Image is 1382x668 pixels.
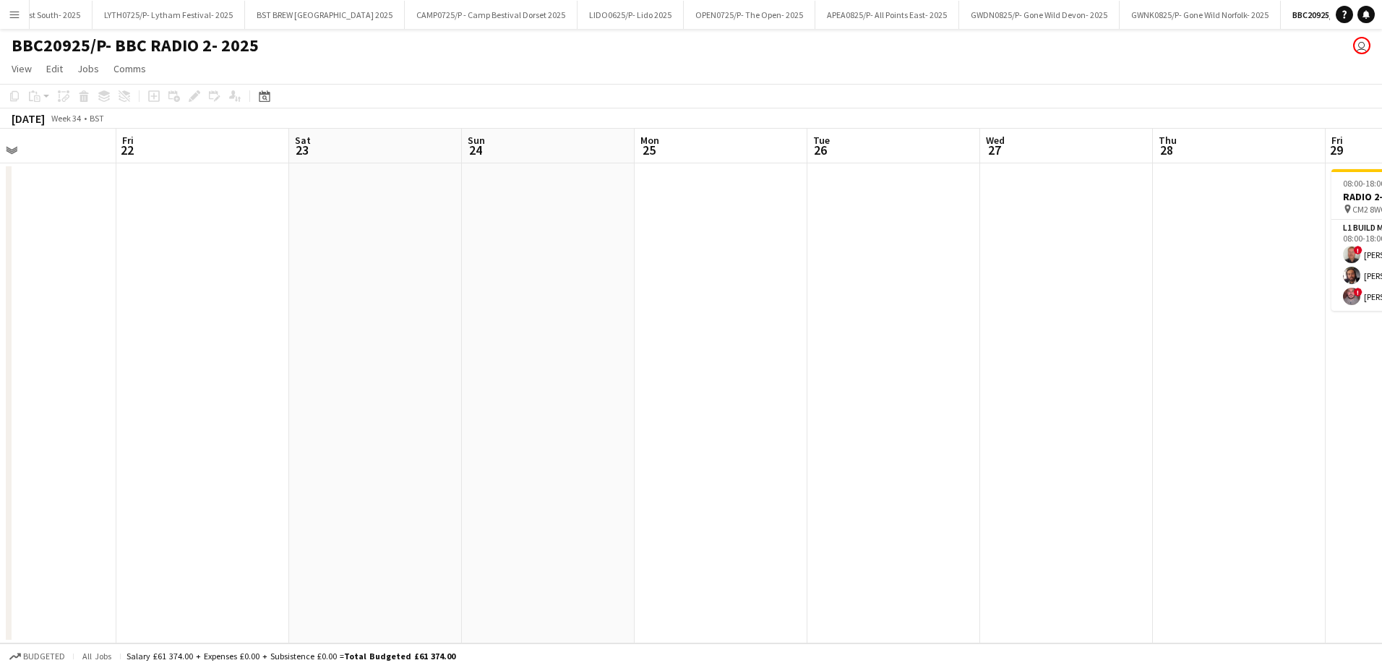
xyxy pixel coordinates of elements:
[578,1,684,29] button: LIDO0625/P- Lido 2025
[12,62,32,75] span: View
[40,59,69,78] a: Edit
[986,134,1005,147] span: Wed
[93,1,245,29] button: LYTH0725/P- Lytham Festival- 2025
[108,59,152,78] a: Comms
[6,59,38,78] a: View
[23,651,65,661] span: Budgeted
[1353,37,1370,54] app-user-avatar: Grace Shorten
[1159,134,1177,147] span: Thu
[120,142,134,158] span: 22
[72,59,105,78] a: Jobs
[12,35,259,56] h1: BBC20925/P- BBC RADIO 2- 2025
[46,62,63,75] span: Edit
[48,113,84,124] span: Week 34
[126,651,455,661] div: Salary £61 374.00 + Expenses £0.00 + Subsistence £0.00 =
[80,651,114,661] span: All jobs
[1120,1,1281,29] button: GWNK0825/P- Gone Wild Norfolk- 2025
[1156,142,1177,158] span: 28
[1354,246,1362,254] span: !
[122,134,134,147] span: Fri
[7,648,67,664] button: Budgeted
[959,1,1120,29] button: GWDN0825/P- Gone Wild Devon- 2025
[245,1,405,29] button: BST BREW [GEOGRAPHIC_DATA] 2025
[295,134,311,147] span: Sat
[468,134,485,147] span: Sun
[984,142,1005,158] span: 27
[684,1,815,29] button: OPEN0725/P- The Open- 2025
[405,1,578,29] button: CAMP0725/P - Camp Bestival Dorset 2025
[1331,134,1343,147] span: Fri
[1329,142,1343,158] span: 29
[12,111,45,126] div: [DATE]
[113,62,146,75] span: Comms
[815,1,959,29] button: APEA0825/P- All Points East- 2025
[813,134,830,147] span: Tue
[293,142,311,158] span: 23
[344,651,455,661] span: Total Budgeted £61 374.00
[638,142,659,158] span: 25
[465,142,485,158] span: 24
[640,134,659,147] span: Mon
[77,62,99,75] span: Jobs
[1354,288,1362,296] span: !
[811,142,830,158] span: 26
[90,113,104,124] div: BST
